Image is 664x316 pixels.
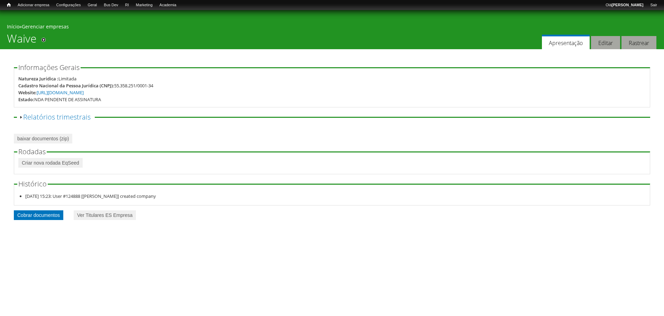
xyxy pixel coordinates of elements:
div: Limitada [58,75,76,82]
a: Início [7,23,19,30]
span: Rodadas [18,147,46,156]
a: Ver Titulares ES Empresa [74,210,136,220]
a: [URL][DOMAIN_NAME] [37,89,84,96]
span: Histórico [18,179,47,188]
a: Cobrar documentos [14,210,63,220]
a: Marketing [132,2,156,9]
div: Website: [18,89,37,96]
a: baixar documentos (zip) [14,134,72,143]
li: [DATE] 15:23: User #124888 [[PERSON_NAME]] created company [25,193,646,200]
a: Adicionar empresa [14,2,53,9]
a: Criar nova rodada EqSeed [18,158,83,168]
a: Olá[PERSON_NAME] [602,2,647,9]
div: 55.358.251/0001-34 [114,82,153,89]
div: » [7,23,657,32]
strong: [PERSON_NAME] [611,3,643,7]
div: Estado: [18,96,34,103]
a: Configurações [53,2,84,9]
a: Relatórios trimestrais [23,112,91,122]
a: RI [122,2,132,9]
div: Natureza Jurídica : [18,75,58,82]
a: Gerenciar empresas [22,23,69,30]
a: Rastrear [621,36,656,50]
h1: Waive [7,32,37,49]
div: NDA PENDENTE DE ASSINATURA [34,96,101,103]
a: Sair [647,2,661,9]
a: Geral [84,2,100,9]
a: Apresentação [542,35,590,50]
div: Cadastro Nacional da Pessoa Jurídica (CNPJ): [18,82,114,89]
a: Início [3,2,14,8]
a: Academia [156,2,180,9]
span: Início [7,2,11,7]
span: Informações Gerais [18,63,80,72]
a: Editar [591,36,620,50]
a: Bus Dev [100,2,122,9]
